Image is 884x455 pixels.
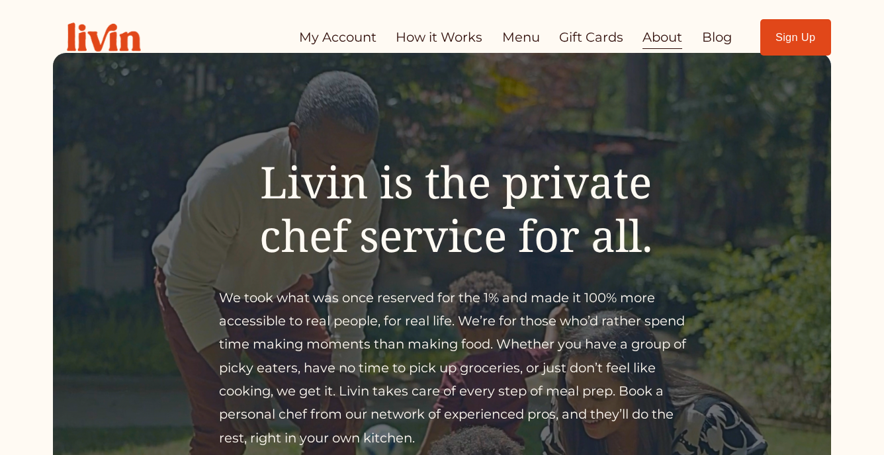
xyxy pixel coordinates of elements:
a: About [642,24,682,50]
a: Sign Up [760,19,831,56]
a: My Account [299,24,376,50]
a: Menu [502,24,540,50]
span: Livin is the private chef service for all. [259,151,664,265]
a: Gift Cards [559,24,623,50]
a: How it Works [396,24,482,50]
img: Livin [53,9,155,65]
span: We took what was once reserved for the 1% and made it 100% more accessible to real people, for re... [219,290,689,446]
a: Blog [702,24,732,50]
